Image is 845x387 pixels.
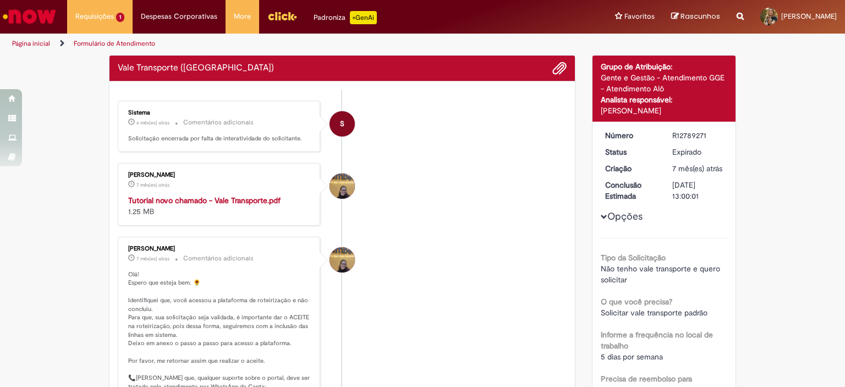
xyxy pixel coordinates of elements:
span: Não tenho vale transporte e quero solicitar [601,264,722,285]
span: S [340,111,344,137]
div: [PERSON_NAME] [128,246,311,252]
div: R12789271 [672,130,723,141]
div: [PERSON_NAME] [128,172,311,178]
div: System [330,111,355,137]
div: Amanda De Campos Gomes Do Nascimento [330,247,355,272]
span: Solicitar vale transporte padrão [601,308,707,318]
button: Adicionar anexos [552,61,567,75]
b: Informe a frequência no local de trabalho [601,330,713,351]
span: 5 dias por semana [601,352,663,362]
img: click_logo_yellow_360x200.png [267,8,297,24]
span: 7 mês(es) atrás [672,163,722,173]
div: Grupo de Atribuição: [601,61,728,72]
a: Formulário de Atendimento [74,39,155,48]
time: 21/03/2025 14:29:56 [136,119,169,126]
dt: Número [597,130,665,141]
p: +GenAi [350,11,377,24]
div: Expirado [672,146,723,157]
span: 6 mês(es) atrás [136,119,169,126]
div: 10/03/2025 20:04:28 [672,163,723,174]
b: O que você precisa? [601,297,672,307]
dt: Status [597,146,665,157]
span: More [234,11,251,22]
div: Gente e Gestão - Atendimento GGE - Atendimento Alô [601,72,728,94]
small: Comentários adicionais [183,254,254,263]
div: Padroniza [314,11,377,24]
small: Comentários adicionais [183,118,254,127]
span: 7 mês(es) atrás [136,255,169,262]
h2: Vale Transporte (VT) Histórico de tíquete [118,63,274,73]
b: Tipo da Solicitação [601,253,666,263]
div: 1.25 MB [128,195,311,217]
div: Amanda De Campos Gomes Do Nascimento [330,173,355,199]
span: Favoritos [624,11,655,22]
ul: Trilhas de página [8,34,555,54]
a: Rascunhos [671,12,720,22]
span: Despesas Corporativas [141,11,217,22]
dt: Conclusão Estimada [597,179,665,201]
time: 13/03/2025 16:30:04 [136,182,169,188]
div: Analista responsável: [601,94,728,105]
span: 1 [116,13,124,22]
span: [PERSON_NAME] [781,12,837,21]
span: Rascunhos [681,11,720,21]
img: ServiceNow [1,6,58,28]
p: Solicitação encerrada por falta de interatividade do solicitante. [128,134,311,143]
a: Tutorial novo chamado - Vale Transporte.pdf [128,195,281,205]
div: Sistema [128,110,311,116]
a: Página inicial [12,39,50,48]
div: [DATE] 13:00:01 [672,179,723,201]
div: [PERSON_NAME] [601,105,728,116]
time: 13/03/2025 16:29:55 [136,255,169,262]
span: Requisições [75,11,114,22]
span: 7 mês(es) atrás [136,182,169,188]
time: 10/03/2025 20:04:28 [672,163,722,173]
dt: Criação [597,163,665,174]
